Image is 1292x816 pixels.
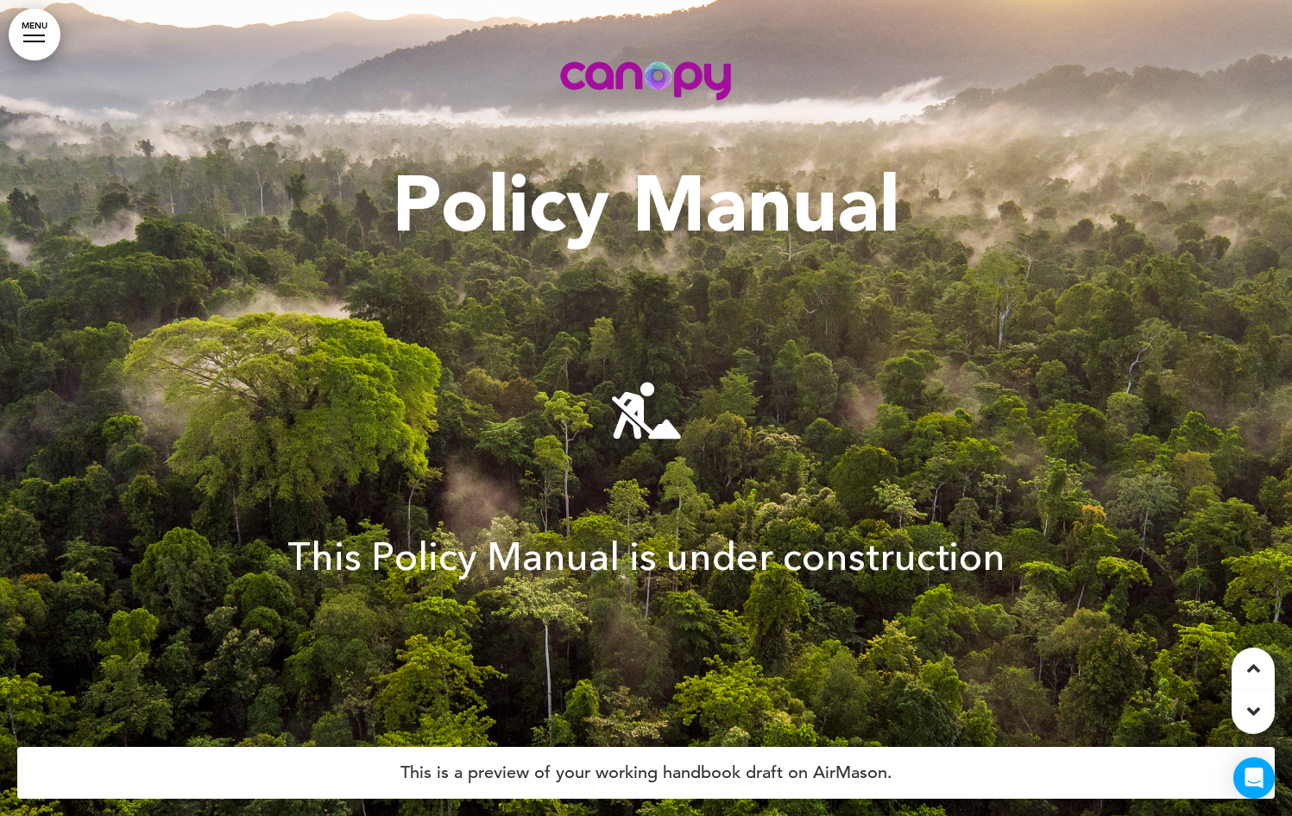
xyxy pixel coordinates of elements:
[17,747,1275,799] h4: This is a preview of your working handbook draft on AirMason.
[287,531,1005,584] span: This Policy Manual is under construction
[393,156,899,250] strong: Policy Manual
[9,9,60,60] a: MENU
[554,54,739,112] img: 1721881740528-berry-logo.png
[1233,757,1275,799] div: Open Intercom Messenger
[608,371,685,469] img: 1707962920551.png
